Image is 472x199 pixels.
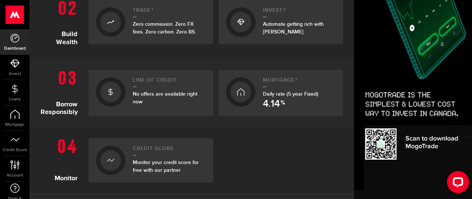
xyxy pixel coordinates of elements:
span: Daily rate (5 year Fixed) [263,91,318,97]
a: Credit ScoreMonitor your credit score for free with our partner [88,138,213,182]
sup: 2 [283,7,286,12]
span: 4.14 [263,99,280,109]
span: Zero commission. Zero FX fees. Zero carbon. Zero BS. [133,21,196,35]
sup: 3 [295,77,298,82]
h2: Mortgage [263,77,336,87]
h1: Borrow Responsibly [41,66,83,116]
span: Monitor your credit score for free with our partner [133,159,199,173]
a: Line of creditNo offers are available right now [88,70,213,116]
span: % [281,100,285,109]
span: Automate getting rich with [PERSON_NAME] [263,21,324,35]
h2: Credit Score [133,146,206,156]
span: No offers are available right now [133,91,197,105]
h2: Trade [133,7,206,17]
a: Mortgage3Daily rate (5 year Fixed) 4.14 % [219,70,343,116]
iframe: LiveChat chat widget [441,168,472,199]
sup: 1 [152,7,153,12]
h1: Monitor [41,135,83,182]
h2: Invest [263,7,336,17]
h2: Line of credit [133,77,206,87]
